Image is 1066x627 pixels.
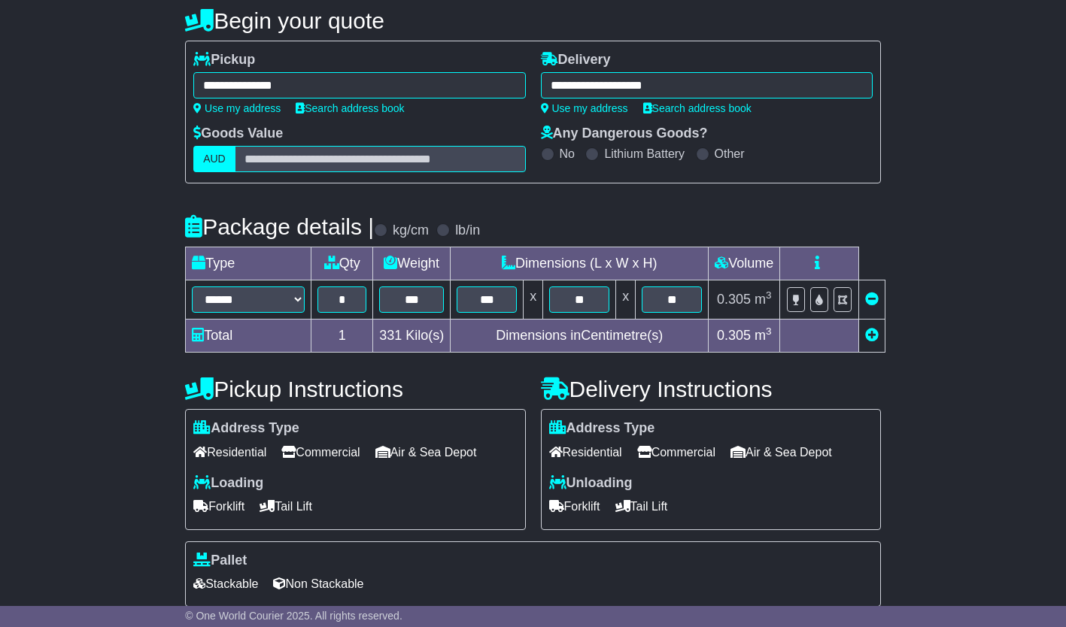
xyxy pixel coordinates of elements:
label: Any Dangerous Goods? [541,126,708,142]
span: Commercial [281,441,360,464]
h4: Delivery Instructions [541,377,881,401]
label: Address Type [193,420,299,437]
a: Use my address [541,102,628,114]
td: Kilo(s) [373,320,451,353]
span: m [755,328,772,343]
label: Unloading [549,475,633,492]
span: Non Stackable [273,572,363,595]
td: Weight [373,247,451,280]
label: Loading [193,475,263,492]
span: Residential [549,441,622,464]
td: Dimensions (L x W x H) [451,247,709,280]
span: Air & Sea Depot [730,441,832,464]
span: 0.305 [717,328,751,343]
h4: Pickup Instructions [185,377,525,401]
span: Stackable [193,572,258,595]
span: Tail Lift [615,495,668,518]
td: Type [186,247,311,280]
a: Remove this item [865,292,879,307]
td: x [616,280,636,320]
td: Dimensions in Centimetre(s) [451,320,709,353]
td: Volume [709,247,780,280]
a: Use my address [193,102,281,114]
label: lb/in [455,223,480,239]
label: No [560,147,575,161]
td: x [524,280,543,320]
span: m [755,292,772,307]
sup: 3 [766,289,772,301]
label: Lithium Battery [604,147,685,161]
span: 331 [379,328,402,343]
span: Residential [193,441,266,464]
a: Search address book [296,102,404,114]
label: AUD [193,146,235,172]
td: Total [186,320,311,353]
label: Pallet [193,553,247,569]
span: Air & Sea Depot [375,441,477,464]
span: 0.305 [717,292,751,307]
label: Delivery [541,52,611,68]
span: Forklift [549,495,600,518]
label: kg/cm [393,223,429,239]
span: Tail Lift [260,495,312,518]
h4: Package details | [185,214,374,239]
label: Pickup [193,52,255,68]
td: Qty [311,247,373,280]
td: 1 [311,320,373,353]
label: Other [715,147,745,161]
h4: Begin your quote [185,8,881,33]
sup: 3 [766,326,772,337]
span: © One World Courier 2025. All rights reserved. [185,610,402,622]
a: Add new item [865,328,879,343]
a: Search address book [643,102,752,114]
label: Address Type [549,420,655,437]
label: Goods Value [193,126,283,142]
span: Forklift [193,495,244,518]
span: Commercial [637,441,715,464]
